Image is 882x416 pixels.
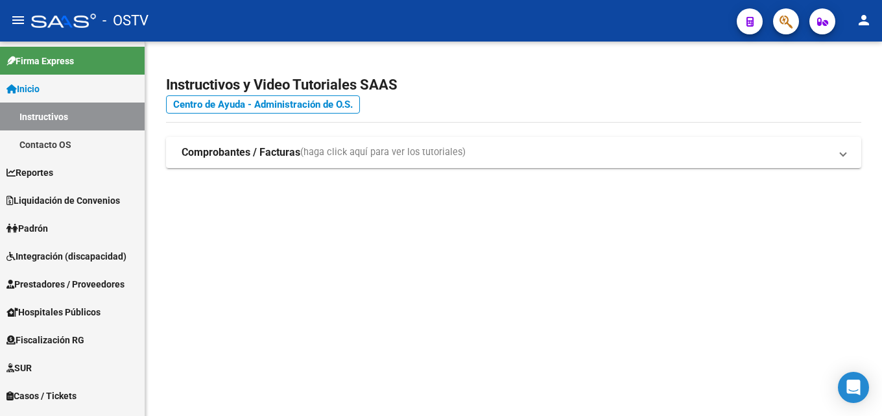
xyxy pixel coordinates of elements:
[6,221,48,236] span: Padrón
[6,165,53,180] span: Reportes
[6,54,74,68] span: Firma Express
[6,389,77,403] span: Casos / Tickets
[6,193,120,208] span: Liquidación de Convenios
[182,145,300,160] strong: Comprobantes / Facturas
[838,372,869,403] div: Open Intercom Messenger
[6,82,40,96] span: Inicio
[856,12,872,28] mat-icon: person
[10,12,26,28] mat-icon: menu
[6,333,84,347] span: Fiscalización RG
[6,361,32,375] span: SUR
[166,137,861,168] mat-expansion-panel-header: Comprobantes / Facturas(haga click aquí para ver los tutoriales)
[6,249,126,263] span: Integración (discapacidad)
[166,73,861,97] h2: Instructivos y Video Tutoriales SAAS
[166,95,360,114] a: Centro de Ayuda - Administración de O.S.
[102,6,149,35] span: - OSTV
[6,305,101,319] span: Hospitales Públicos
[6,277,125,291] span: Prestadores / Proveedores
[300,145,466,160] span: (haga click aquí para ver los tutoriales)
